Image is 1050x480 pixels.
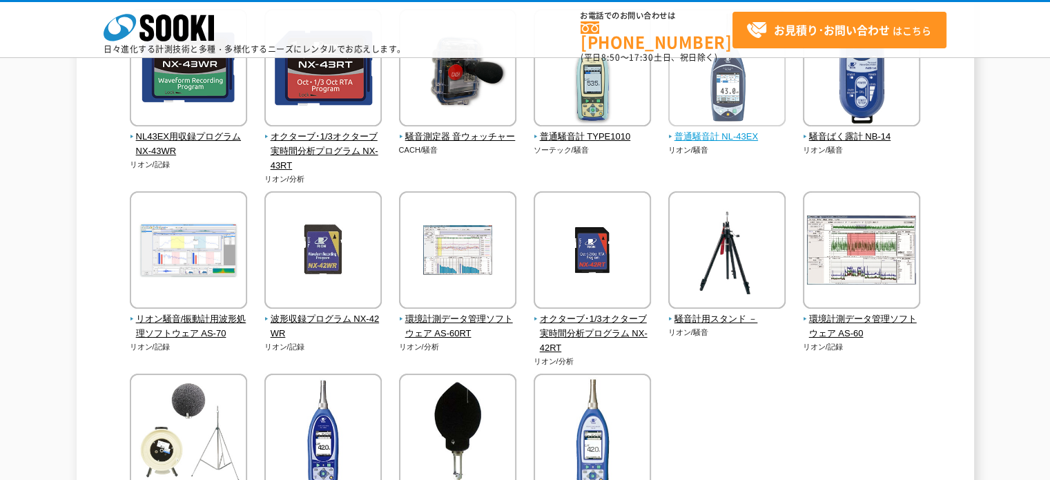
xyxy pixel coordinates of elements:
a: お見積り･お問い合わせはこちら [732,12,946,48]
span: (平日 ～ 土日、祝日除く) [581,51,717,64]
span: 17:30 [629,51,654,64]
span: 騒音計用スタンド － [668,312,786,327]
img: 普通騒音計 TYPE1010 [534,9,651,130]
span: 波形収録プログラム NX-42WR [264,312,382,341]
p: 日々進化する計測技術と多種・多様化するニーズにレンタルでお応えします。 [104,45,406,53]
a: オクターブ･1/3オクターブ実時間分析プログラム NX-43RT [264,117,382,173]
span: 騒音ばく露計 NB-14 [803,130,921,144]
a: 波形収録プログラム NX-42WR [264,299,382,340]
img: オクターブ･1/3オクターブ実時間分析プログラム NX-42RT [534,191,651,312]
a: リオン騒音/振動計用波形処理ソフトウェア AS-70 [130,299,248,340]
img: NL43EX用収録プログラム NX-43WR [130,9,247,130]
img: リオン騒音/振動計用波形処理ソフトウェア AS-70 [130,191,247,312]
span: リオン騒音/振動計用波形処理ソフトウェア AS-70 [130,312,248,341]
strong: お見積り･お問い合わせ [774,21,890,38]
img: オクターブ･1/3オクターブ実時間分析プログラム NX-43RT [264,9,382,130]
p: リオン/騒音 [668,144,786,156]
p: リオン/記録 [130,159,248,171]
a: [PHONE_NUMBER] [581,21,732,50]
span: NL43EX用収録プログラム NX-43WR [130,130,248,159]
p: CACH/騒音 [399,144,517,156]
p: リオン/分析 [534,356,652,367]
img: 騒音ばく露計 NB-14 [803,9,920,130]
span: 環境計測データ管理ソフトウェア AS-60RT [399,312,517,341]
a: 騒音測定器 音ウォッチャー [399,117,517,144]
span: はこちら [746,20,931,41]
span: 環境計測データ管理ソフトウェア AS-60 [803,312,921,341]
p: リオン/記録 [803,341,921,353]
a: 普通騒音計 TYPE1010 [534,117,652,144]
p: ソーテック/騒音 [534,144,652,156]
a: 環境計測データ管理ソフトウェア AS-60 [803,299,921,340]
p: リオン/分析 [399,341,517,353]
p: リオン/記録 [264,341,382,353]
p: リオン/騒音 [668,327,786,338]
a: オクターブ･1/3オクターブ実時間分析プログラム NX-42RT [534,299,652,355]
a: 騒音計用スタンド － [668,299,786,327]
img: 環境計測データ管理ソフトウェア AS-60 [803,191,920,312]
img: 普通騒音計 NL-43EX [668,9,786,130]
span: 騒音測定器 音ウォッチャー [399,130,517,144]
a: 環境計測データ管理ソフトウェア AS-60RT [399,299,517,340]
span: お電話でのお問い合わせは [581,12,732,20]
a: 騒音ばく露計 NB-14 [803,117,921,144]
img: 騒音計用スタンド － [668,191,786,312]
p: リオン/分析 [264,173,382,185]
p: リオン/記録 [130,341,248,353]
span: オクターブ･1/3オクターブ実時間分析プログラム NX-43RT [264,130,382,173]
a: 普通騒音計 NL-43EX [668,117,786,144]
a: NL43EX用収録プログラム NX-43WR [130,117,248,158]
span: 8:50 [601,51,621,64]
span: 普通騒音計 TYPE1010 [534,130,652,144]
span: オクターブ･1/3オクターブ実時間分析プログラム NX-42RT [534,312,652,355]
img: 騒音測定器 音ウォッチャー [399,9,516,130]
img: 環境計測データ管理ソフトウェア AS-60RT [399,191,516,312]
p: リオン/騒音 [803,144,921,156]
span: 普通騒音計 NL-43EX [668,130,786,144]
img: 波形収録プログラム NX-42WR [264,191,382,312]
